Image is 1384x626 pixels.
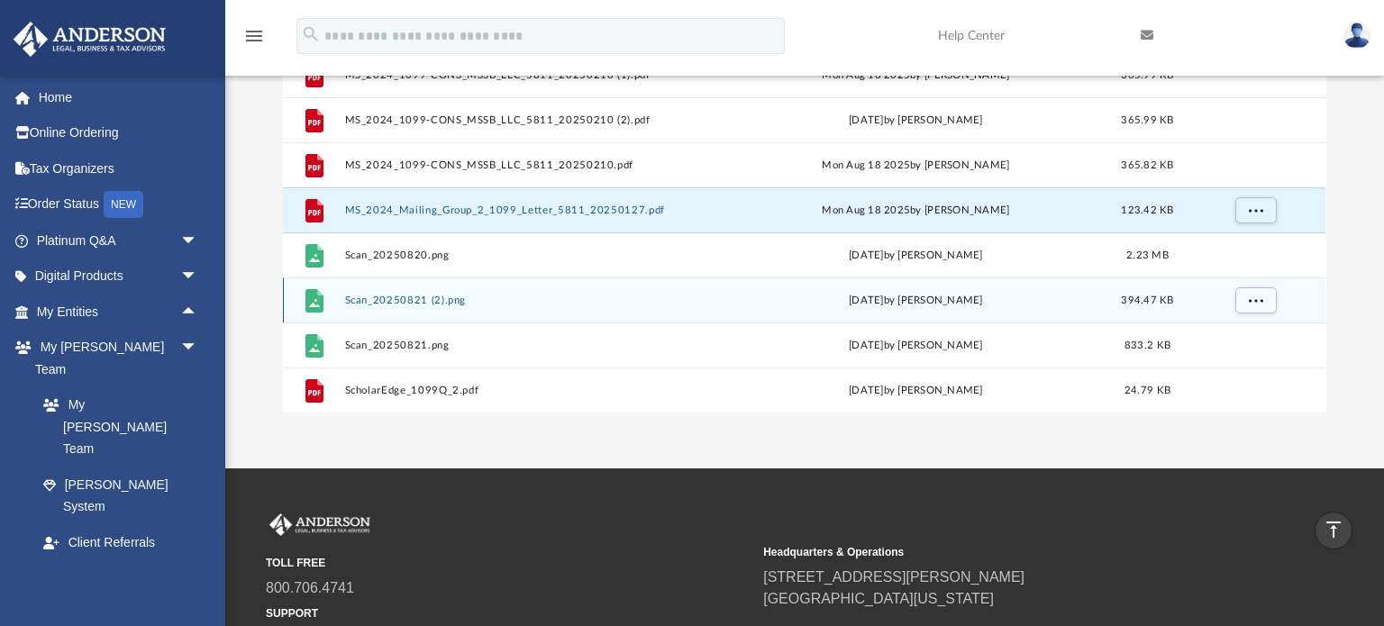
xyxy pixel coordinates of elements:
[13,186,225,223] a: Order StatusNEW
[1122,160,1174,170] span: 365.82 KB
[345,385,721,396] button: ScholarEdge_1099Q_2.pdf
[728,248,1104,264] div: [DATE] by [PERSON_NAME]
[1122,115,1174,125] span: 365.99 KB
[1126,250,1169,260] span: 2.23 MB
[180,330,216,367] span: arrow_drop_down
[345,249,721,261] button: Scan_20250820.png
[728,383,1104,399] div: [DATE] by [PERSON_NAME]
[180,560,216,597] span: arrow_drop_down
[301,24,321,44] i: search
[1235,287,1277,314] button: More options
[1122,295,1174,305] span: 394.47 KB
[1124,386,1170,395] span: 24.79 KB
[8,22,171,57] img: Anderson Advisors Platinum Portal
[763,591,994,606] a: [GEOGRAPHIC_DATA][US_STATE]
[180,222,216,259] span: arrow_drop_down
[345,69,721,81] button: MS_2024_1099-CONS_MSSB_LLC_5811_20250210 (1).pdf
[13,115,225,151] a: Online Ordering
[266,580,354,595] a: 800.706.4741
[13,294,225,330] a: My Entitiesarrow_drop_up
[25,467,216,524] a: [PERSON_NAME] System
[25,387,207,467] a: My [PERSON_NAME] Team
[728,338,1104,354] div: [DATE] by [PERSON_NAME]
[1122,70,1174,80] span: 365.99 KB
[13,560,216,596] a: My Documentsarrow_drop_down
[25,524,216,560] a: Client Referrals
[345,340,721,351] button: Scan_20250821.png
[283,40,1325,413] div: grid
[1124,340,1170,350] span: 833.2 KB
[243,25,265,47] i: menu
[728,203,1104,219] div: Mon Aug 18 2025 by [PERSON_NAME]
[345,159,721,171] button: MS_2024_1099-CONS_MSSB_LLC_5811_20250210.pdf
[266,605,751,621] small: SUPPORT
[728,293,1104,309] div: [DATE] by [PERSON_NAME]
[345,295,721,306] button: Scan_20250821 (2).png
[243,34,265,47] a: menu
[849,115,884,125] span: [DATE]
[1315,512,1352,549] a: vertical_align_top
[104,191,143,218] div: NEW
[266,513,374,537] img: Anderson Advisors Platinum Portal
[180,259,216,295] span: arrow_drop_down
[1323,519,1344,540] i: vertical_align_top
[728,113,1104,129] div: by [PERSON_NAME]
[13,222,225,259] a: Platinum Q&Aarrow_drop_down
[13,259,225,295] a: Digital Productsarrow_drop_down
[1343,23,1370,49] img: User Pic
[728,68,1104,84] div: Mon Aug 18 2025 by [PERSON_NAME]
[345,114,721,126] button: MS_2024_1099-CONS_MSSB_LLC_5811_20250210 (2).pdf
[1235,197,1277,224] button: More options
[763,544,1248,560] small: Headquarters & Operations
[345,204,721,216] button: MS_2024_Mailing_Group_2_1099_Letter_5811_20250127.pdf
[180,294,216,331] span: arrow_drop_up
[266,555,751,571] small: TOLL FREE
[763,569,1024,585] a: [STREET_ADDRESS][PERSON_NAME]
[13,330,216,387] a: My [PERSON_NAME] Teamarrow_drop_down
[728,158,1104,174] div: Mon Aug 18 2025 by [PERSON_NAME]
[1122,205,1174,215] span: 123.42 KB
[13,150,225,186] a: Tax Organizers
[13,79,225,115] a: Home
